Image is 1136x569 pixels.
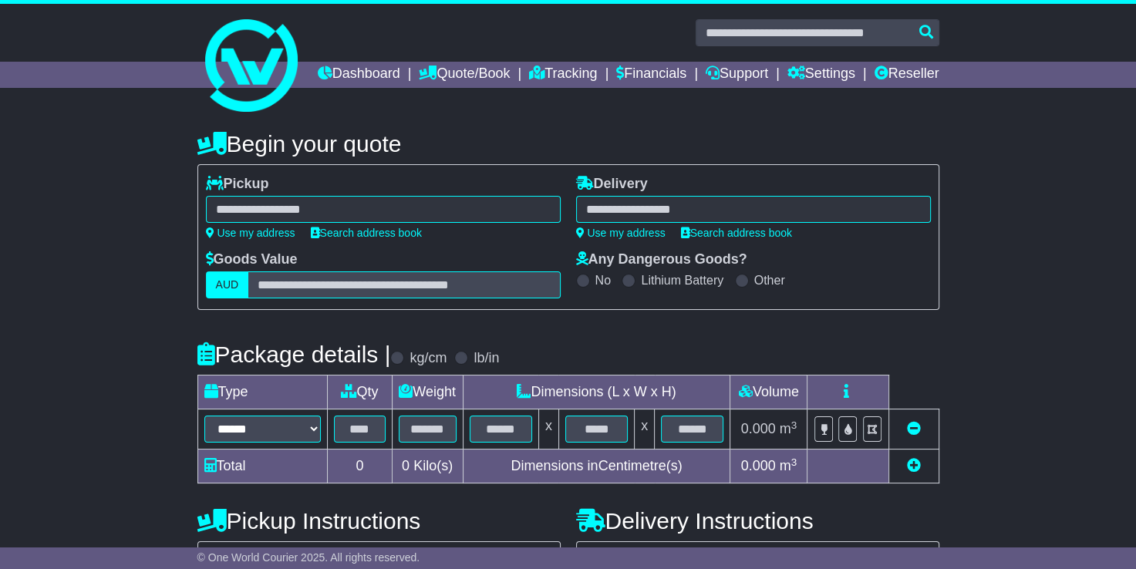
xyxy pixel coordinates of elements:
[576,227,666,239] a: Use my address
[780,421,797,436] span: m
[463,375,730,409] td: Dimensions (L x W x H)
[741,421,776,436] span: 0.000
[311,227,422,239] a: Search address book
[595,273,611,288] label: No
[576,251,747,268] label: Any Dangerous Goods?
[874,62,939,88] a: Reseller
[907,421,921,436] a: Remove this item
[706,62,768,88] a: Support
[463,449,730,483] td: Dimensions in Centimetre(s)
[402,458,410,473] span: 0
[538,409,558,449] td: x
[907,458,921,473] a: Add new item
[787,62,855,88] a: Settings
[410,350,447,367] label: kg/cm
[197,449,328,483] td: Total
[197,342,391,367] h4: Package details |
[741,458,776,473] span: 0.000
[780,458,797,473] span: m
[197,508,561,534] h4: Pickup Instructions
[474,350,499,367] label: lb/in
[576,176,648,193] label: Delivery
[318,62,400,88] a: Dashboard
[392,449,463,483] td: Kilo(s)
[197,551,420,564] span: © One World Courier 2025. All rights reserved.
[529,62,597,88] a: Tracking
[206,251,298,268] label: Goods Value
[791,419,797,431] sup: 3
[791,456,797,468] sup: 3
[576,508,939,534] h4: Delivery Instructions
[681,227,792,239] a: Search address book
[635,409,655,449] td: x
[197,375,328,409] td: Type
[328,449,392,483] td: 0
[641,273,723,288] label: Lithium Battery
[197,131,939,157] h4: Begin your quote
[206,227,295,239] a: Use my address
[328,375,392,409] td: Qty
[392,375,463,409] td: Weight
[754,273,785,288] label: Other
[206,271,249,298] label: AUD
[419,62,510,88] a: Quote/Book
[206,176,269,193] label: Pickup
[616,62,686,88] a: Financials
[730,375,807,409] td: Volume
